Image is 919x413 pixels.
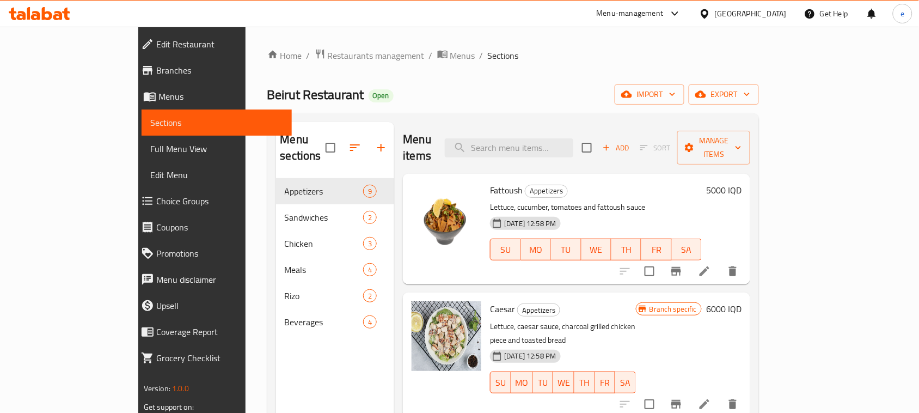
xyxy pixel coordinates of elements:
button: SU [490,372,511,393]
span: SU [495,375,506,391]
span: SA [676,242,697,258]
span: TH [579,375,591,391]
span: FR [646,242,667,258]
span: Meals [285,263,364,276]
span: Caesar [490,301,515,317]
span: WE [557,375,570,391]
span: Select all sections [319,136,342,159]
span: Branch specific [645,304,701,314]
span: 3 [364,239,376,249]
button: SA [672,239,702,260]
input: search [445,138,573,157]
a: Promotions [132,240,292,266]
span: TU [537,375,549,391]
a: Edit Restaurant [132,31,292,57]
span: export [697,88,750,101]
div: Chicken3 [276,230,395,257]
h2: Menu items [403,131,432,164]
span: Appetizers [525,185,567,197]
span: Rizo [285,289,364,302]
span: Edit Restaurant [156,38,283,51]
a: Choice Groups [132,188,292,214]
span: Select section [575,136,598,159]
span: Menus [450,49,475,62]
a: Coverage Report [132,319,292,345]
span: 1.0.0 [172,381,189,396]
span: [DATE] 12:58 PM [500,218,560,229]
span: Edit Menu [150,168,283,181]
span: TH [616,242,637,258]
a: Sections [142,110,292,136]
a: Edit Menu [142,162,292,188]
h6: 6000 IQD [706,301,742,317]
span: 2 [364,212,376,223]
p: Lettuce, cucumber, tomatoes and fattoush sauce [490,201,702,214]
div: Appetizers [517,303,560,317]
span: Branches [156,64,283,77]
button: Branch-specific-item [663,258,689,284]
span: Appetizers [518,304,560,317]
span: Full Menu View [150,142,283,155]
span: MO [525,242,547,258]
button: Add section [368,135,394,161]
button: FR [641,239,671,260]
button: import [615,84,684,105]
span: Beverages [285,315,364,329]
button: TH [574,372,595,393]
span: Version: [144,381,170,396]
span: 4 [364,317,376,327]
button: WE [553,372,574,393]
span: Restaurants management [328,49,425,62]
a: Grocery Checklist [132,345,292,371]
div: items [363,315,377,329]
span: Chicken [285,237,364,250]
span: Choice Groups [156,195,283,208]
div: Sandwiches [285,211,364,224]
div: Rizo2 [276,283,395,309]
a: Full Menu View [142,136,292,162]
div: Open [369,89,394,102]
p: Lettuce, caesar sauce, charcoal grilled chicken piece and toasted bread [490,320,635,347]
button: SA [615,372,636,393]
h6: 5000 IQD [706,183,742,198]
span: Coupons [156,221,283,234]
div: items [363,211,377,224]
button: Add [598,139,633,156]
a: Coupons [132,214,292,240]
div: Meals4 [276,257,395,283]
div: Appetizers [525,185,568,198]
div: items [363,237,377,250]
a: Restaurants management [315,48,425,63]
div: Appetizers [285,185,364,198]
div: items [363,289,377,302]
img: Fattoush [412,183,481,252]
a: Edit menu item [698,398,711,411]
a: Edit menu item [698,265,711,278]
div: Beverages4 [276,309,395,335]
span: Coverage Report [156,325,283,338]
button: delete [720,258,746,284]
li: / [307,49,310,62]
a: Menus [132,83,292,110]
span: Add item [598,139,633,156]
button: TH [611,239,641,260]
h2: Menu sections [280,131,326,164]
span: Menus [158,90,283,103]
span: Menu disclaimer [156,273,283,286]
img: Caesar [412,301,481,371]
a: Upsell [132,293,292,319]
span: e [900,8,904,20]
div: Appetizers9 [276,178,395,204]
li: / [480,49,483,62]
span: MO [516,375,529,391]
a: Branches [132,57,292,83]
button: TU [533,372,554,393]
span: Add [601,142,630,154]
a: Menu disclaimer [132,266,292,293]
button: MO [511,372,533,393]
button: Manage items [677,131,750,165]
li: / [429,49,433,62]
nav: Menu sections [276,174,395,339]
